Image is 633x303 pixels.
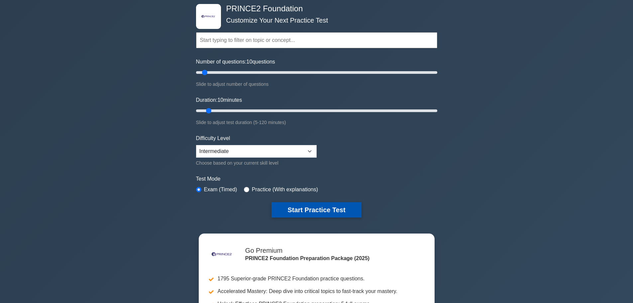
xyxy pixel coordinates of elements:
span: 10 [217,97,223,103]
span: 10 [247,59,253,65]
input: Start typing to filter on topic or concept... [196,32,437,48]
label: Difficulty Level [196,134,230,142]
div: Slide to adjust number of questions [196,80,437,88]
button: Start Practice Test [271,202,361,218]
label: Practice (With explanations) [252,186,318,194]
h4: PRINCE2 Foundation [224,4,405,14]
label: Test Mode [196,175,437,183]
label: Duration: minutes [196,96,242,104]
div: Choose based on your current skill level [196,159,317,167]
label: Exam (Timed) [204,186,237,194]
div: Slide to adjust test duration (5-120 minutes) [196,118,437,126]
label: Number of questions: questions [196,58,275,66]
